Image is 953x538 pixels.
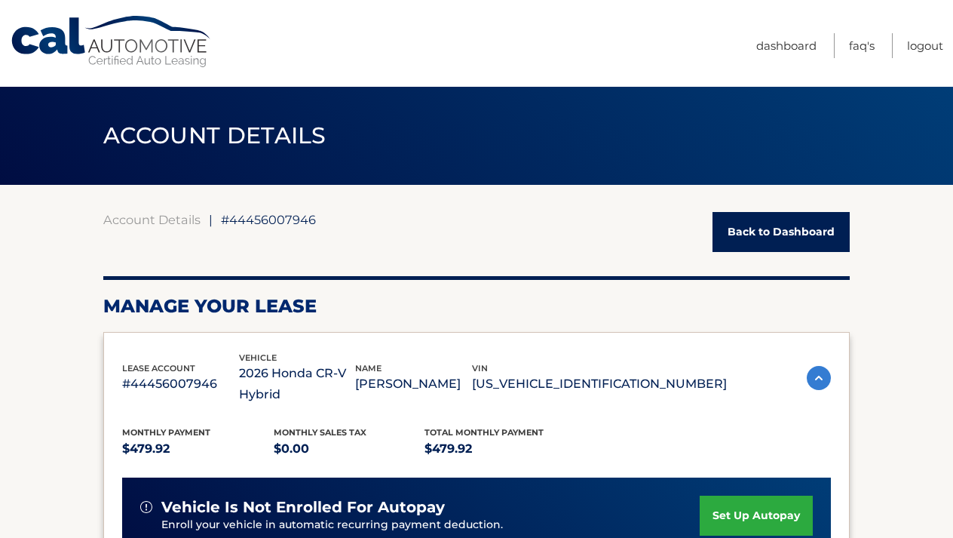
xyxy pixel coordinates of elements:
p: #44456007946 [122,374,239,395]
span: lease account [122,363,195,374]
a: Dashboard [756,33,817,58]
p: $479.92 [424,438,576,460]
p: $0.00 [274,438,425,460]
span: Total Monthly Payment [424,427,544,438]
p: Enroll your vehicle in automatic recurring payment deduction. [161,517,700,533]
span: Monthly sales Tax [274,427,366,438]
h2: Manage Your Lease [103,295,850,318]
img: accordion-active.svg [807,366,831,390]
span: vin [472,363,488,374]
a: set up autopay [700,496,813,536]
a: Logout [907,33,943,58]
span: name [355,363,382,374]
a: Back to Dashboard [712,212,850,252]
img: alert-white.svg [140,501,152,513]
a: Cal Automotive [10,15,213,69]
p: [US_VEHICLE_IDENTIFICATION_NUMBER] [472,374,727,395]
p: [PERSON_NAME] [355,374,472,395]
span: vehicle [239,352,277,363]
p: $479.92 [122,438,274,460]
span: #44456007946 [221,212,316,227]
a: FAQ's [849,33,875,58]
span: ACCOUNT DETAILS [103,121,326,149]
span: vehicle is not enrolled for autopay [161,498,445,517]
a: Account Details [103,212,201,227]
span: Monthly Payment [122,427,210,438]
p: 2026 Honda CR-V Hybrid [239,363,356,405]
span: | [209,212,213,227]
